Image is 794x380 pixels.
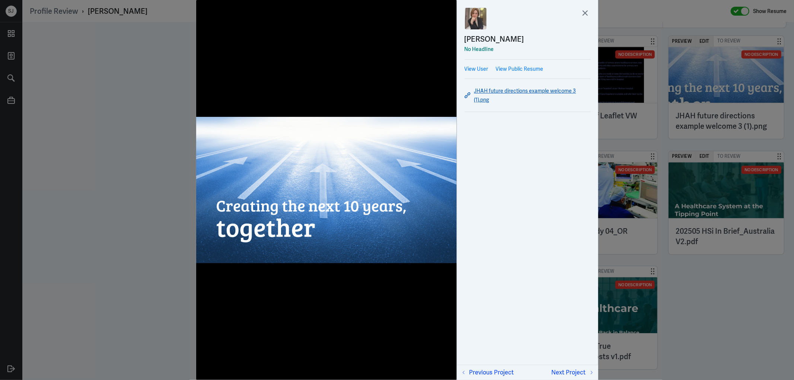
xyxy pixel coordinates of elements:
a: View Public Resume [496,65,543,73]
button: Previous Project [460,368,514,377]
a: JHAH future directions example welcome 3 (1).png [465,86,591,104]
img: Marijke Richards [465,7,487,30]
a: View User [465,65,488,73]
div: No Headline [465,45,591,54]
button: Next Project [552,368,595,377]
div: [PERSON_NAME] [465,33,524,45]
a: [PERSON_NAME] [465,33,591,45]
